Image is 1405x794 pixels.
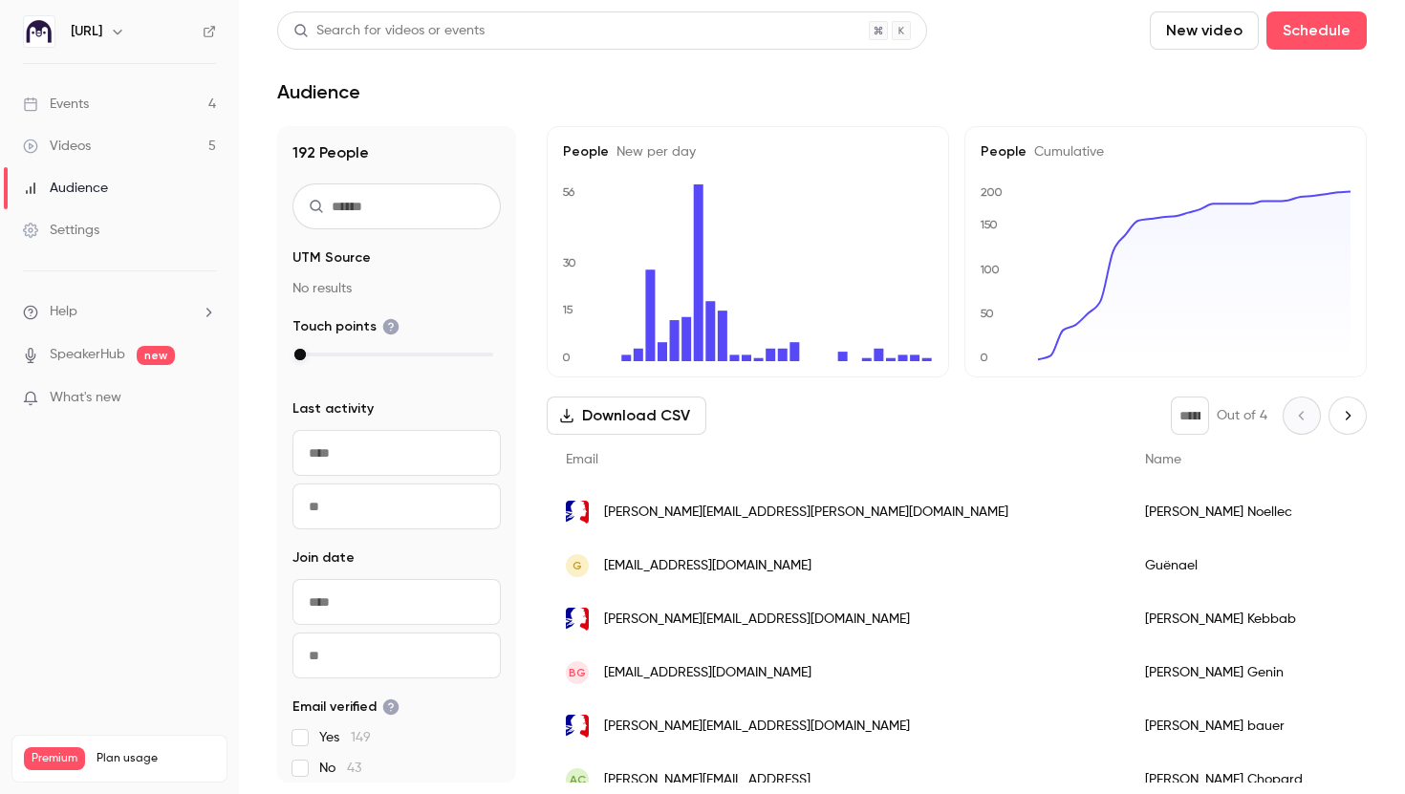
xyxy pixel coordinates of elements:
span: Cumulative [1027,145,1104,159]
div: Videos [23,137,91,156]
div: Search for videos or events [293,21,485,41]
div: Events [23,95,89,114]
span: Join date [292,548,355,568]
button: Schedule [1266,11,1367,50]
span: Name [1145,453,1181,466]
text: 150 [980,218,998,231]
span: Yes [319,728,371,747]
span: Help [50,302,77,322]
span: Touch points [292,317,400,336]
span: [EMAIL_ADDRESS][DOMAIN_NAME] [604,663,811,683]
span: [PERSON_NAME][EMAIL_ADDRESS][DOMAIN_NAME] [604,717,910,737]
iframe: Noticeable Trigger [193,390,216,407]
img: Ed.ai [24,16,54,47]
div: Settings [23,221,99,240]
span: G [573,557,582,574]
text: 50 [980,307,994,320]
span: new [137,346,175,365]
span: New per day [609,145,696,159]
p: No results [292,279,501,298]
text: 200 [981,185,1003,199]
text: 56 [562,185,575,199]
span: Plan usage [97,751,215,766]
p: Out of 4 [1217,406,1267,425]
span: UTM Source [292,248,371,268]
h5: People [563,142,933,161]
text: 30 [563,256,576,269]
button: New video [1150,11,1259,50]
button: Next page [1329,397,1367,435]
span: [PERSON_NAME][EMAIL_ADDRESS][PERSON_NAME][DOMAIN_NAME] [604,503,1008,523]
text: 0 [562,351,571,364]
span: What's new [50,388,121,408]
h6: [URL] [71,22,102,41]
h1: 192 People [292,141,501,164]
img: ac-versailles.fr [566,715,589,738]
span: No [319,759,361,778]
li: help-dropdown-opener [23,302,216,322]
h5: People [981,142,1351,161]
span: [PERSON_NAME][EMAIL_ADDRESS][DOMAIN_NAME] [604,610,910,630]
span: Last activity [292,399,374,418]
h1: Audience [277,80,360,103]
text: 15 [562,303,573,316]
span: AC [570,771,586,788]
span: 149 [351,731,371,744]
span: Premium [24,747,85,770]
span: Email [566,453,598,466]
span: BG [569,664,586,681]
text: 0 [980,351,988,364]
button: Download CSV [547,397,706,435]
span: 43 [347,762,361,775]
span: Email verified [292,697,400,717]
img: ac-lille.fr [566,608,589,631]
div: max [294,349,306,360]
span: [EMAIL_ADDRESS][DOMAIN_NAME] [604,556,811,576]
span: [PERSON_NAME][EMAIL_ADDRESS] [604,770,811,790]
img: ac-nancy-metz.fr [566,501,589,524]
a: SpeakerHub [50,345,125,365]
text: 100 [980,263,1000,276]
div: Audience [23,179,108,198]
